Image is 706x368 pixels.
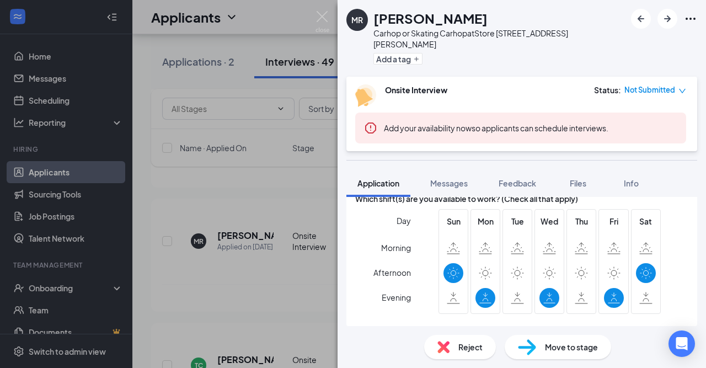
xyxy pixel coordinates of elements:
[430,178,468,188] span: Messages
[357,178,399,188] span: Application
[458,341,483,353] span: Reject
[594,84,621,95] div: Status :
[443,215,463,227] span: Sun
[355,193,578,205] span: Which shift(s) are you available to work? (Check all that apply)
[499,178,536,188] span: Feedback
[373,9,488,28] h1: [PERSON_NAME]
[545,341,598,353] span: Move to stage
[413,56,420,62] svg: Plus
[678,87,686,95] span: down
[351,14,363,25] div: MR
[373,53,422,65] button: PlusAdd a tag
[661,12,674,25] svg: ArrowRight
[631,9,651,29] button: ArrowLeftNew
[570,178,586,188] span: Files
[364,121,377,135] svg: Error
[636,215,656,227] span: Sat
[539,215,559,227] span: Wed
[381,238,411,258] span: Morning
[385,85,447,95] b: Onsite Interview
[634,12,648,25] svg: ArrowLeftNew
[384,122,472,134] button: Add your availability now
[507,215,527,227] span: Tue
[384,123,608,133] span: so applicants can schedule interviews.
[382,287,411,307] span: Evening
[397,215,411,227] span: Day
[604,215,624,227] span: Fri
[668,330,695,357] div: Open Intercom Messenger
[624,84,675,95] span: Not Submitted
[657,9,677,29] button: ArrowRight
[373,263,411,282] span: Afternoon
[475,215,495,227] span: Mon
[684,12,697,25] svg: Ellipses
[571,215,591,227] span: Thu
[624,178,639,188] span: Info
[373,28,625,50] div: Carhop or Skating Carhop at Store [STREET_ADDRESS][PERSON_NAME]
